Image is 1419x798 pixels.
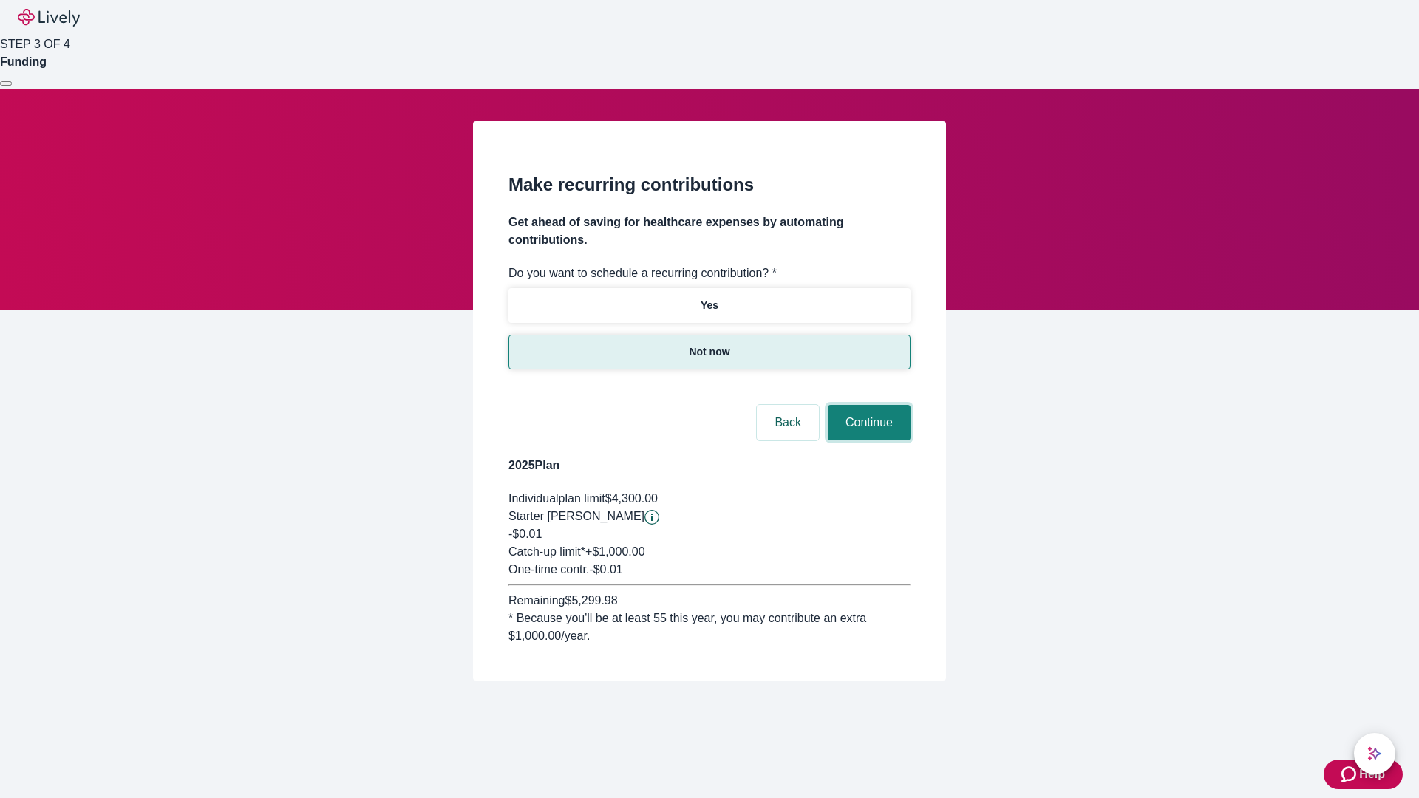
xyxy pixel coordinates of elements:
[565,594,617,607] span: $5,299.98
[644,510,659,525] svg: Starter penny details
[1354,733,1395,774] button: chat
[508,171,911,198] h2: Make recurring contributions
[585,545,645,558] span: + $1,000.00
[508,510,644,522] span: Starter [PERSON_NAME]
[828,405,911,440] button: Continue
[689,344,729,360] p: Not now
[508,563,589,576] span: One-time contr.
[589,563,622,576] span: - $0.01
[1367,746,1382,761] svg: Lively AI Assistant
[508,214,911,249] h4: Get ahead of saving for healthcare expenses by automating contributions.
[508,492,605,505] span: Individual plan limit
[508,335,911,369] button: Not now
[508,528,542,540] span: -$0.01
[508,265,777,282] label: Do you want to schedule a recurring contribution? *
[508,594,565,607] span: Remaining
[508,610,911,645] div: * Because you'll be at least 55 this year, you may contribute an extra $1,000.00 /year.
[701,298,718,313] p: Yes
[18,9,80,27] img: Lively
[757,405,819,440] button: Back
[508,545,585,558] span: Catch-up limit*
[605,492,658,505] span: $4,300.00
[644,510,659,525] button: Lively will contribute $0.01 to establish your account
[508,288,911,323] button: Yes
[1324,760,1403,789] button: Zendesk support iconHelp
[508,457,911,474] h4: 2025 Plan
[1341,765,1359,783] svg: Zendesk support icon
[1359,765,1385,783] span: Help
